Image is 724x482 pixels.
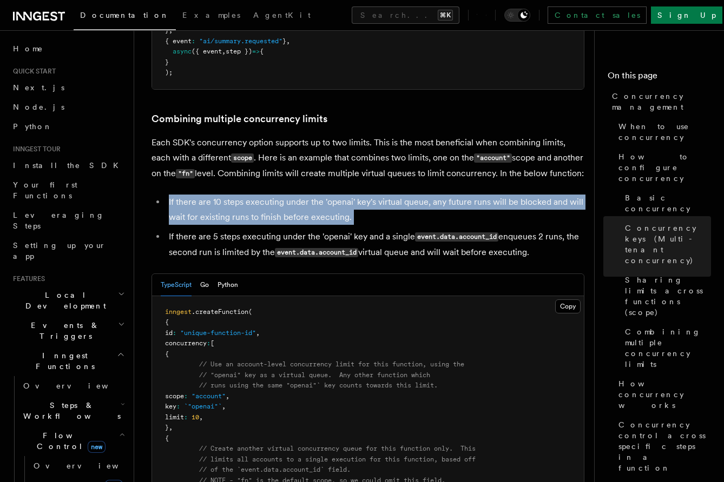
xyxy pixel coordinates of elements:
span: // runs using the same "openai"` key counts towards this limit. [199,381,438,389]
code: "account" [474,153,512,163]
button: Steps & Workflows [19,396,127,426]
span: { [260,48,264,55]
span: Flow Control [19,430,119,452]
li: If there are 5 steps executing under the 'openai' key and a single enqueues 2 runs, the second ru... [166,229,584,260]
button: Go [200,274,209,296]
span: , [169,424,173,431]
a: Python [9,117,127,136]
a: Sign Up [651,6,722,24]
span: Events & Triggers [9,320,118,342]
span: // Use an account-level concurrency limit for this function, using the [199,360,464,368]
a: How concurrency works [614,374,711,415]
span: Features [9,275,45,283]
code: "fn" [176,169,195,178]
span: inngest [165,308,192,316]
button: Search...⌘K [352,6,459,24]
a: Your first Functions [9,175,127,205]
span: async [173,48,192,55]
span: When to use concurrency [618,121,711,143]
span: : [192,37,195,45]
p: Each SDK's concurrency option supports up to two limits. This is the most beneficial when combini... [152,135,584,182]
span: Install the SDK [13,161,125,170]
span: 10 [192,413,199,421]
span: : [173,329,176,337]
a: Node.js [9,97,127,117]
span: `"openai"` [184,403,222,410]
span: : [184,413,188,421]
span: , [286,37,290,45]
li: If there are 10 steps executing under the 'openai' key's virtual queue, any future runs will be b... [166,195,584,225]
span: Overview [23,381,135,390]
span: => [252,48,260,55]
span: , [222,48,226,55]
code: event.data.account_id [415,232,498,242]
span: Overview [34,461,145,470]
a: Concurrency control across specific steps in a function [614,415,711,478]
span: { [165,350,169,358]
span: id [165,329,173,337]
button: Toggle dark mode [504,9,530,22]
span: ({ event [192,48,222,55]
span: "ai/summary.requested" [199,37,282,45]
span: AgentKit [253,11,311,19]
span: : [184,392,188,400]
a: Leveraging Steps [9,205,127,236]
span: Steps & Workflows [19,400,121,421]
span: // Create another virtual concurrency queue for this function only. This [199,445,476,452]
a: Documentation [74,3,176,30]
button: Copy [555,299,581,313]
span: Local Development [9,290,118,311]
button: Local Development [9,285,127,316]
span: scope [165,392,184,400]
span: ); [165,69,173,76]
a: Concurrency management [608,86,711,117]
span: Setting up your app [13,241,106,260]
span: step }) [226,48,252,55]
a: Sharing limits across functions (scope) [621,270,711,322]
span: "unique-function-id" [180,329,256,337]
span: { event [165,37,192,45]
a: Setting up your app [9,236,127,266]
span: "account" [192,392,226,400]
span: How concurrency works [618,378,711,411]
span: limit [165,413,184,421]
span: Concurrency keys (Multi-tenant concurrency) [625,223,711,266]
code: scope [231,153,254,163]
span: Examples [182,11,240,19]
span: Inngest tour [9,145,61,153]
a: Overview [19,376,127,396]
span: { [165,318,169,326]
kbd: ⌘K [438,10,453,21]
span: Inngest Functions [9,350,117,372]
span: } [165,424,169,431]
span: new [88,441,106,453]
code: event.data.account_id [275,248,358,257]
span: Python [13,122,52,131]
button: Python [218,274,238,296]
span: concurrency [165,339,207,347]
span: , [222,403,226,410]
span: How to configure concurrency [618,151,711,184]
span: Your first Functions [13,180,77,200]
span: } [282,37,286,45]
span: Concurrency control across specific steps in a function [618,419,711,473]
span: .createFunction [192,308,248,316]
span: Documentation [80,11,169,19]
span: Quick start [9,67,56,76]
span: key [165,403,176,410]
button: Events & Triggers [9,316,127,346]
h4: On this page [608,69,711,86]
span: Basic concurrency [625,192,711,214]
a: Basic concurrency [621,188,711,218]
a: When to use concurrency [614,117,711,147]
span: : [176,403,180,410]
span: Combining multiple concurrency limits [625,326,711,370]
span: Leveraging Steps [13,211,104,230]
button: Inngest Functions [9,346,127,376]
a: Install the SDK [9,156,127,175]
a: Combining multiple concurrency limits [152,111,327,126]
span: , [199,413,203,421]
a: Combining multiple concurrency limits [621,322,711,374]
span: // limits all accounts to a single execution for this function, based off [199,456,476,463]
span: : [207,339,210,347]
